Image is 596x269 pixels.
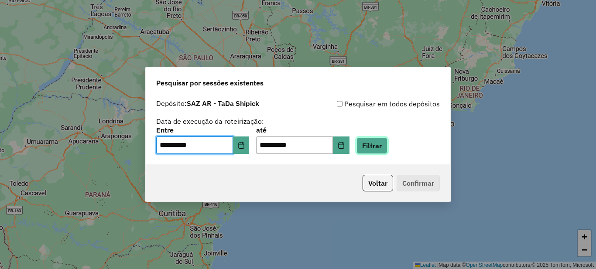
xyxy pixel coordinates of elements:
[156,125,249,135] label: Entre
[333,136,349,154] button: Choose Date
[356,137,387,154] button: Filtrar
[156,98,259,109] label: Depósito:
[156,116,264,126] label: Data de execução da roteirização:
[363,175,393,191] button: Voltar
[187,99,259,108] strong: SAZ AR - TaDa Shipick
[298,99,440,109] div: Pesquisar em todos depósitos
[256,125,349,135] label: até
[233,136,250,154] button: Choose Date
[156,78,264,88] span: Pesquisar por sessões existentes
